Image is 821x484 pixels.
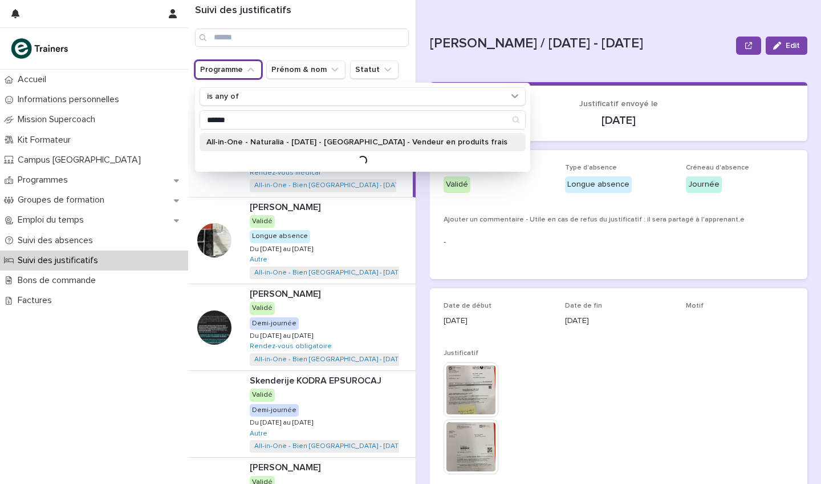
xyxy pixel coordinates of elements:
[188,197,416,284] a: [PERSON_NAME][PERSON_NAME] ValidéLongue absenceDu [DATE] au [DATE]Du [DATE] au [DATE] Autre All-i...
[444,350,478,357] span: Justificatif
[444,176,470,193] div: Validé
[579,100,658,108] span: Justificatif envoyé le
[565,315,673,327] p: [DATE]
[188,284,416,371] a: [PERSON_NAME][PERSON_NAME] ValidéDemi-journéeDu [DATE] au [DATE]Du [DATE] au [DATE] Rendez-vous o...
[13,275,105,286] p: Bons de commande
[444,236,794,248] p: -
[207,92,239,102] p: is any of
[250,215,275,228] div: Validé
[250,230,310,243] div: Longue absence
[565,176,632,193] div: Longue absence
[250,169,320,177] a: Rendez-vous médical
[250,389,275,401] div: Validé
[206,138,507,146] p: All-in-One - Naturalia - [DATE] - [GEOGRAPHIC_DATA] - Vendeur en produits frais
[565,302,602,309] span: Date de fin
[686,164,749,171] span: Créneau d'absence
[250,200,323,213] p: [PERSON_NAME]
[195,29,409,47] input: Search
[686,302,704,309] span: Motif
[250,373,384,386] p: Skenderije KODRA EPSUROCAJ
[195,5,409,17] h1: Suivi des justificatifs
[13,74,55,85] p: Accueil
[9,37,72,60] img: K0CqGN7SDeD6s4JG8KQk
[430,35,731,52] p: [PERSON_NAME] / [DATE] - [DATE]
[200,111,525,129] input: Search
[250,317,299,330] div: Demi-journée
[13,135,80,146] p: Kit Formateur
[444,315,551,327] p: [DATE]
[254,181,537,189] a: All-in-One - Bien [GEOGRAPHIC_DATA] - [DATE] - [GEOGRAPHIC_DATA] - Auxiliaire de vie
[250,243,315,253] p: Du [DATE] au [DATE]
[254,442,537,450] a: All-in-One - Bien [GEOGRAPHIC_DATA] - [DATE] - [GEOGRAPHIC_DATA] - Auxiliaire de vie
[266,61,346,79] button: Prénom & nom
[686,176,722,193] div: Journée
[250,460,323,473] p: [PERSON_NAME]
[250,256,267,264] a: Autre
[250,417,315,427] p: Du [DATE] au [DATE]
[250,330,315,340] p: Du [DATE] au [DATE]
[13,175,77,185] p: Programmes
[250,302,275,314] div: Validé
[254,269,537,277] a: All-in-One - Bien [GEOGRAPHIC_DATA] - [DATE] - [GEOGRAPHIC_DATA] - Auxiliaire de vie
[250,342,332,350] a: Rendez-vous obligatoire
[13,235,102,246] p: Suivi des absences
[13,114,104,125] p: Mission Supercoach
[195,61,262,79] button: Programme
[444,216,745,223] span: Ajouter un commentaire - Utile en cas de refus du justificatif : il sera partagé à l'apprenant.e
[13,195,113,205] p: Groupes de formation
[188,111,416,197] a: [PERSON_NAME][PERSON_NAME] ValidéLongue absenceDu [DATE] au [DATE]Du [DATE] au [DATE] Rendez-vous...
[250,404,299,417] div: Demi-journée
[188,371,416,458] a: Skenderije KODRA EPSUROCAJSkenderije KODRA EPSUROCAJ ValidéDemi-journéeDu [DATE] au [DATE]Du [DAT...
[254,356,537,364] a: All-in-One - Bien [GEOGRAPHIC_DATA] - [DATE] - [GEOGRAPHIC_DATA] - Auxiliaire de vie
[786,42,800,50] span: Edit
[13,295,61,306] p: Factures
[13,94,128,105] p: Informations personnelles
[200,110,526,130] div: Search
[250,430,267,438] a: Autre
[565,164,617,171] span: Type d'absence
[350,61,399,79] button: Statut
[13,255,107,266] p: Suivi des justificatifs
[13,215,93,225] p: Emploi du temps
[444,302,491,309] span: Date de début
[250,287,323,300] p: [PERSON_NAME]
[444,114,794,127] p: [DATE]
[13,155,150,166] p: Campus [GEOGRAPHIC_DATA]
[766,37,807,55] button: Edit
